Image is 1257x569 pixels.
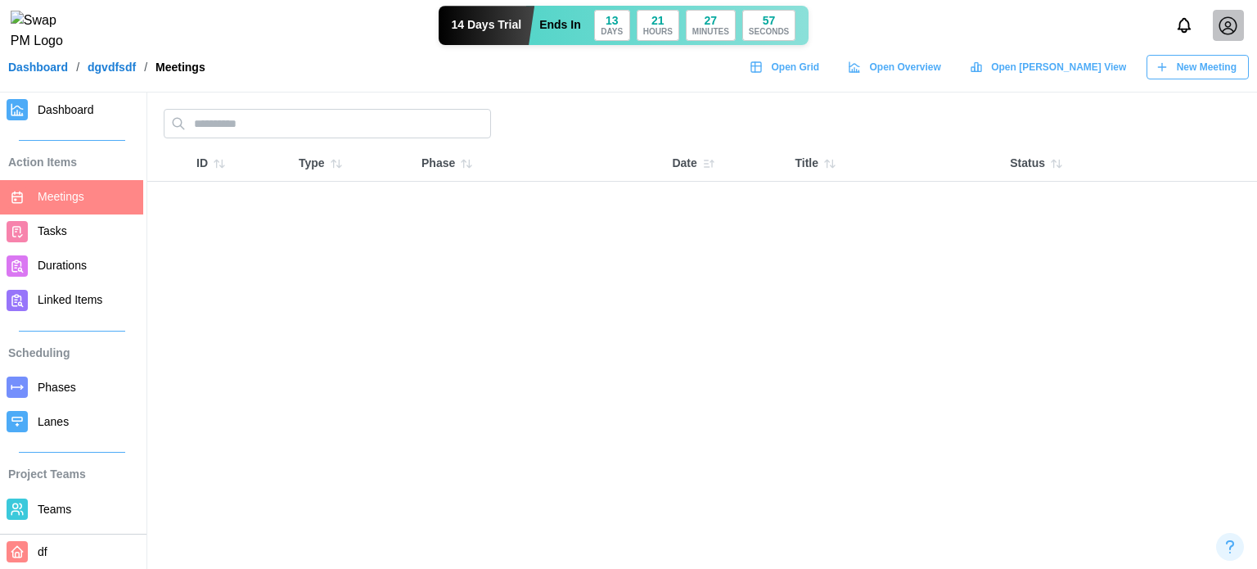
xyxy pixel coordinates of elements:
span: Lanes [38,415,69,428]
div: SECONDS [749,28,789,36]
div: / [76,61,79,73]
div: Status [1010,152,1249,175]
a: Dashboard [8,61,68,73]
div: HOURS [643,28,673,36]
div: Ends In [539,16,581,34]
div: 14 Days Trial [439,6,535,45]
span: Open Grid [771,56,819,79]
span: Durations [38,259,87,272]
span: Open Overview [869,56,940,79]
div: MINUTES [692,28,729,36]
div: Title [795,152,993,175]
span: Linked Items [38,293,102,306]
span: df [38,545,47,558]
div: Type [299,152,405,175]
a: Open Overview [840,55,953,79]
span: Teams [38,503,71,516]
img: Swap PM Logo [11,11,77,52]
span: Dashboard [38,103,94,116]
div: DAYS [601,28,623,36]
div: Phase [421,152,656,175]
span: Phases [38,381,76,394]
div: Date [672,152,778,175]
button: New Meeting [1147,55,1249,79]
a: dgvdfsdf [88,61,136,73]
div: Meetings [155,61,205,73]
a: Open [PERSON_NAME] View [962,55,1138,79]
div: 27 [705,15,718,26]
div: ID [196,152,282,175]
span: New Meeting [1177,56,1237,79]
a: Open Grid [741,55,831,79]
div: 21 [651,15,665,26]
div: 13 [606,15,619,26]
button: Notifications [1170,11,1198,39]
span: Tasks [38,224,67,237]
span: Open [PERSON_NAME] View [991,56,1126,79]
div: 57 [763,15,776,26]
div: / [144,61,147,73]
span: Meetings [38,190,84,203]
